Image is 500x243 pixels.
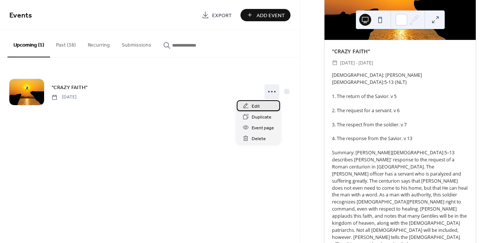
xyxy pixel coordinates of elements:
button: Add Event [240,9,291,21]
a: Export [196,9,237,21]
button: Recurring [82,30,116,57]
div: "CRAZY FAITH" [324,47,476,56]
span: [DATE] [52,94,77,101]
button: Submissions [116,30,157,57]
span: [DATE] - [DATE] [340,59,373,67]
span: Event page [252,124,274,132]
button: Upcoming (1) [7,30,50,57]
span: Duplicate [252,113,271,121]
div: ​ [332,59,337,67]
button: Past (38) [50,30,82,57]
a: "CRAZY FAITH" [52,83,87,92]
span: Edit [252,102,260,110]
span: Add Event [257,12,285,19]
span: "CRAZY FAITH" [52,84,87,92]
span: Export [212,12,232,19]
span: Events [9,8,32,23]
span: Delete [252,135,266,143]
